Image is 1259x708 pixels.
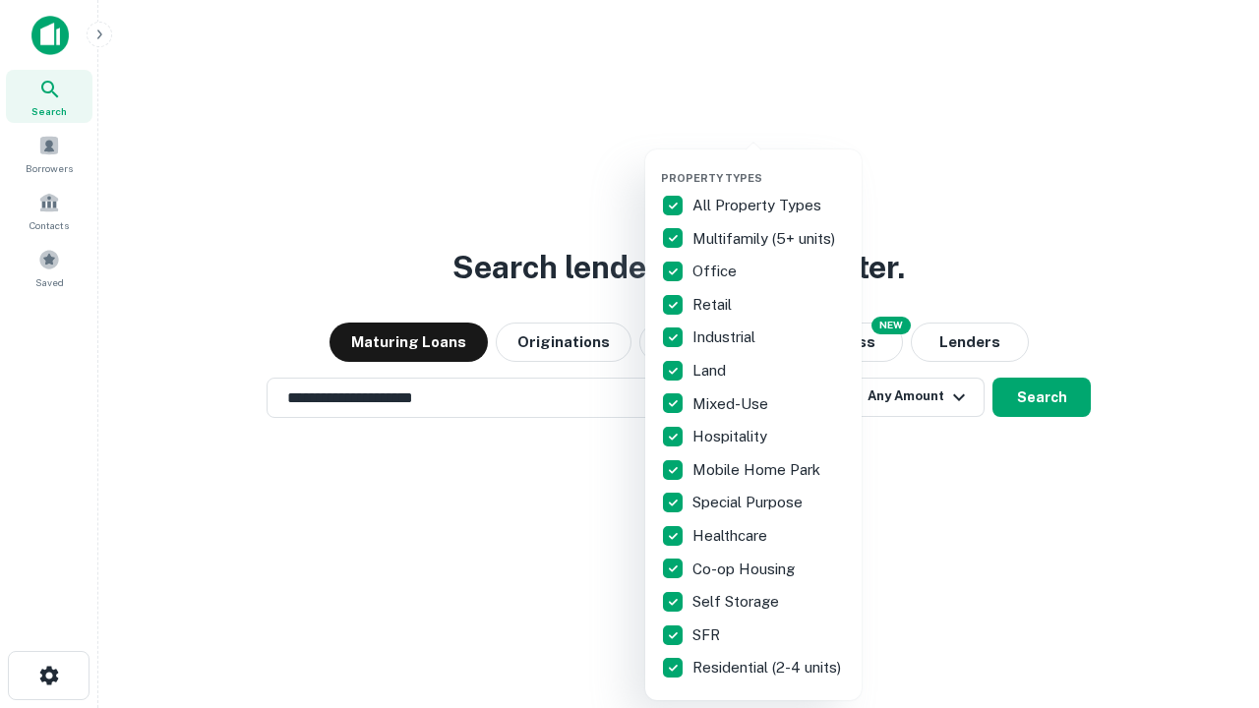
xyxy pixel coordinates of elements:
p: Multifamily (5+ units) [692,227,839,251]
p: Healthcare [692,524,771,548]
p: Mixed-Use [692,392,772,416]
p: Residential (2-4 units) [692,656,845,679]
p: Office [692,260,741,283]
p: Retail [692,293,736,317]
span: Property Types [661,172,762,184]
p: SFR [692,623,724,647]
p: Land [692,359,730,383]
p: Self Storage [692,590,783,614]
p: Mobile Home Park [692,458,824,482]
p: All Property Types [692,194,825,217]
iframe: Chat Widget [1161,551,1259,645]
p: Special Purpose [692,491,807,514]
p: Co-op Housing [692,558,799,581]
p: Industrial [692,325,759,349]
p: Hospitality [692,425,771,448]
